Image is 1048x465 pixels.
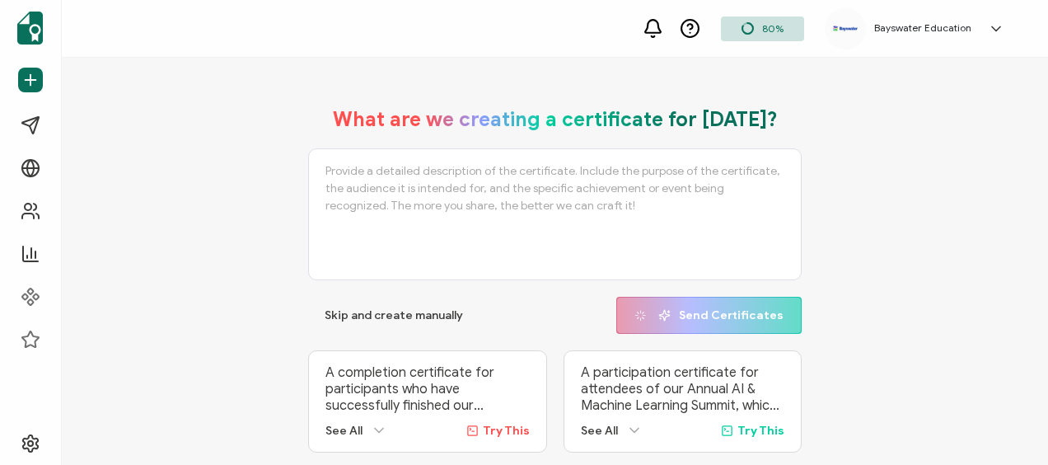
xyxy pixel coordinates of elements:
span: Try This [737,424,784,438]
img: e421b917-46e4-4ebc-81ec-125abdc7015c.png [833,26,858,31]
img: sertifier-logomark-colored.svg [17,12,43,45]
p: A participation certificate for attendees of our Annual AI & Machine Learning Summit, which broug... [581,364,784,414]
p: A completion certificate for participants who have successfully finished our ‘Advanced Digital Ma... [325,364,529,414]
h1: What are we creating a certificate for [DATE]? [333,107,778,132]
button: Skip and create manually [308,297,480,334]
span: See All [581,424,618,438]
iframe: Chat Widget [966,386,1048,465]
span: 80% [762,22,784,35]
span: Skip and create manually [325,310,463,322]
h5: Bayswater Education [874,22,971,34]
span: See All [325,424,363,438]
span: Try This [483,424,530,438]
